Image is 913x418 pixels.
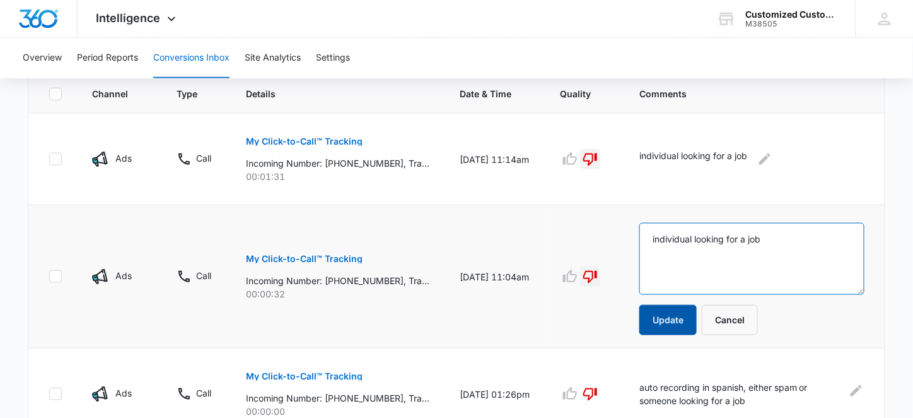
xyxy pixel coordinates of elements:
[92,87,128,100] span: Channel
[177,87,197,100] span: Type
[755,149,775,169] button: Edit Comments
[246,287,429,301] p: 00:00:32
[639,149,747,169] p: individual looking for a job
[246,137,363,146] p: My Click-to-Call™ Tracking
[246,372,363,381] p: My Click-to-Call™ Tracking
[445,205,545,349] td: [DATE] 11:04am
[639,223,864,295] textarea: individual looking for a job
[246,87,411,100] span: Details
[702,305,758,335] button: Cancel
[196,386,211,400] p: Call
[246,126,363,157] button: My Click-to-Call™ Tracking
[445,114,545,205] td: [DATE] 11:14am
[77,38,138,78] button: Period Reports
[460,87,511,100] span: Date & Time
[196,152,211,165] p: Call
[560,87,591,100] span: Quality
[153,38,230,78] button: Conversions Inbox
[96,11,161,25] span: Intelligence
[246,254,363,263] p: My Click-to-Call™ Tracking
[23,38,62,78] button: Overview
[745,20,837,28] div: account id
[246,361,363,391] button: My Click-to-Call™ Tracking
[639,87,846,100] span: Comments
[745,9,837,20] div: account name
[246,170,429,183] p: 00:01:31
[849,381,864,401] button: Edit Comments
[639,305,697,335] button: Update
[316,38,350,78] button: Settings
[115,152,132,165] p: Ads
[639,381,841,407] p: auto recording in spanish, either spam or someone looking for a job
[245,38,301,78] button: Site Analytics
[196,269,211,282] p: Call
[246,391,429,405] p: Incoming Number: [PHONE_NUMBER], Tracking Number: [PHONE_NUMBER], Ring To: [PHONE_NUMBER], Caller...
[246,274,429,287] p: Incoming Number: [PHONE_NUMBER], Tracking Number: [PHONE_NUMBER], Ring To: [PHONE_NUMBER], Caller...
[115,386,132,400] p: Ads
[246,244,363,274] button: My Click-to-Call™ Tracking
[115,269,132,282] p: Ads
[246,405,429,418] p: 00:00:00
[246,157,429,170] p: Incoming Number: [PHONE_NUMBER], Tracking Number: [PHONE_NUMBER], Ring To: [PHONE_NUMBER], Caller...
